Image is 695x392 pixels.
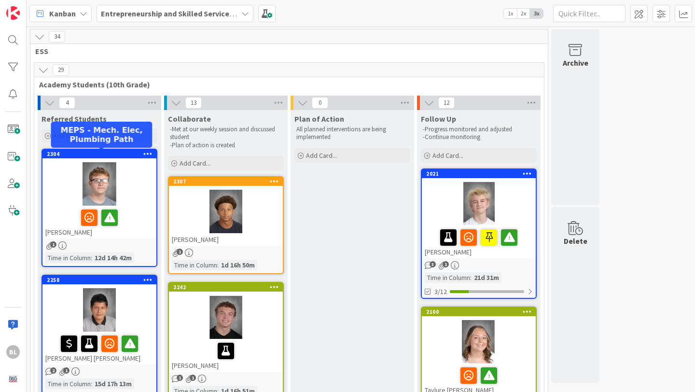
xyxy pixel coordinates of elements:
div: Time in Column [45,378,91,389]
span: 1 [63,367,69,374]
div: 2307[PERSON_NAME] [169,177,283,246]
span: : [91,378,92,389]
img: Visit kanbanzone.com [6,6,20,20]
div: 2242 [169,283,283,292]
div: Time in Column [425,272,470,283]
span: 3x [530,9,543,18]
div: 12d 14h 42m [92,252,134,263]
div: [PERSON_NAME] [PERSON_NAME] [42,332,156,364]
span: 29 [53,64,69,76]
span: 12 [438,97,455,109]
div: [PERSON_NAME] [422,225,536,258]
div: 2100 [422,308,536,316]
div: 2258 [47,277,156,283]
span: 2 [50,367,56,374]
div: 2304 [42,150,156,158]
b: Entrepreneurship and Skilled Services Interventions - [DATE]-[DATE] [101,9,337,18]
input: Quick Filter... [553,5,625,22]
span: 13 [185,97,202,109]
div: [PERSON_NAME] [169,233,283,246]
p: All planned interventions are being implemented [296,126,408,141]
span: 1 [50,241,56,248]
span: Referred Students [42,114,107,124]
div: 2258[PERSON_NAME] [PERSON_NAME] [42,276,156,364]
span: Kanban [49,8,76,19]
div: 15d 17h 13m [92,378,134,389]
p: -Continue monitoring [423,133,535,141]
p: -Plan of action is created [170,141,282,149]
div: 21d 31m [472,272,501,283]
p: -Met at our weekly session and discussed student [170,126,282,141]
div: 2021 [422,169,536,178]
div: 2307 [173,178,283,185]
span: 34 [49,31,65,42]
span: 3 [430,261,436,267]
div: 2304[PERSON_NAME] [42,150,156,238]
span: Academy Students (10th Grade) [39,80,532,89]
span: 1 [177,375,183,381]
span: Follow Up [421,114,456,124]
span: 1 [177,249,183,255]
div: [PERSON_NAME] [42,206,156,238]
span: Add Card... [180,159,210,168]
span: : [217,260,219,270]
div: 2258 [42,276,156,284]
span: 2x [517,9,530,18]
div: Time in Column [172,260,217,270]
div: Archive [563,57,588,69]
span: : [470,272,472,283]
span: Add Card... [432,151,463,160]
div: [PERSON_NAME] [169,339,283,372]
span: 1x [504,9,517,18]
div: 2307 [169,177,283,186]
div: 2021[PERSON_NAME] [422,169,536,258]
span: 0 [312,97,328,109]
div: 2100 [426,308,536,315]
div: Delete [564,235,587,247]
span: : [91,252,92,263]
span: 4 [59,97,75,109]
span: 3/12 [434,287,447,297]
div: 2304 [47,151,156,157]
img: avatar [6,372,20,386]
div: 2021 [426,170,536,177]
div: BL [6,345,20,359]
div: 2242[PERSON_NAME] [169,283,283,372]
div: 2242 [173,284,283,291]
span: 1 [190,375,196,381]
span: Add Card... [306,151,337,160]
span: Collaborate [168,114,211,124]
span: ESS [35,46,536,56]
div: 1d 16h 50m [219,260,257,270]
span: Plan of Action [294,114,344,124]
p: -Progress monitored and adjusted [423,126,535,133]
div: Time in Column [45,252,91,263]
span: 1 [443,261,449,267]
h5: MEPS - Mech. Elec, Plumbing Path [55,126,149,144]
